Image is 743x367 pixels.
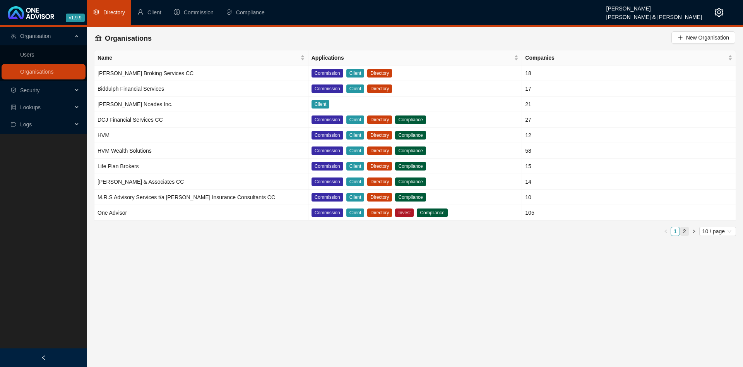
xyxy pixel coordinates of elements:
[103,9,125,16] span: Directory
[678,35,683,40] span: plus
[20,121,32,128] span: Logs
[20,87,40,93] span: Security
[522,159,736,174] td: 15
[98,53,299,62] span: Name
[94,81,308,96] td: Biddulph Financial Services
[20,33,51,39] span: Organisation
[522,174,736,190] td: 14
[346,208,365,217] span: Client
[395,115,426,124] span: Compliance
[417,208,447,217] span: Compliance
[522,81,736,96] td: 17
[346,177,365,186] span: Client
[20,104,41,110] span: Lookups
[20,52,34,58] a: Users
[522,65,736,81] td: 18
[702,227,733,236] span: 10 / page
[346,115,365,124] span: Client
[686,33,729,42] span: New Organisation
[395,177,426,186] span: Compliance
[367,208,392,217] span: Directory
[522,96,736,112] td: 21
[93,9,99,15] span: setting
[680,227,689,236] a: 2
[105,34,152,42] span: Organisations
[11,33,16,39] span: team
[312,69,343,78] span: Commission
[395,193,426,202] span: Compliance
[94,96,308,112] td: [PERSON_NAME] Noades Inc.
[367,115,392,124] span: Directory
[671,227,680,236] li: 1
[522,112,736,128] td: 27
[689,227,698,236] button: right
[94,205,308,221] td: One Advisor
[367,162,392,171] span: Directory
[367,177,392,186] span: Directory
[671,31,735,44] button: New Organisation
[20,69,53,75] a: Organisations
[94,159,308,174] td: Life Plan Brokers
[312,131,343,140] span: Commission
[689,227,698,236] li: Next Page
[11,122,16,127] span: video-camera
[312,84,343,93] span: Commission
[226,9,232,15] span: safety
[522,128,736,143] td: 12
[94,128,308,143] td: HVM
[346,131,365,140] span: Client
[66,14,85,22] span: v1.9.9
[395,162,426,171] span: Compliance
[312,162,343,171] span: Commission
[346,193,365,202] span: Client
[346,162,365,171] span: Client
[8,6,54,19] img: 2df55531c6924b55f21c4cf5d4484680-logo-light.svg
[522,50,736,65] th: Companies
[346,146,365,155] span: Client
[367,146,392,155] span: Directory
[11,88,16,93] span: safety-certificate
[395,208,414,217] span: Invest
[395,146,426,155] span: Compliance
[312,177,343,186] span: Commission
[714,8,724,17] span: setting
[525,53,726,62] span: Companies
[94,65,308,81] td: [PERSON_NAME] Broking Services CC
[94,143,308,159] td: HVM Wealth Solutions
[174,9,180,15] span: dollar
[236,9,265,16] span: Compliance
[522,143,736,159] td: 58
[312,208,343,217] span: Commission
[95,34,102,41] span: bank
[661,227,671,236] button: left
[522,190,736,205] td: 10
[312,53,513,62] span: Applications
[367,69,392,78] span: Directory
[137,9,144,15] span: user
[11,105,16,110] span: database
[41,355,46,360] span: left
[94,112,308,128] td: DCJ Financial Services CC
[94,174,308,190] td: [PERSON_NAME] & Associates CC
[308,50,522,65] th: Applications
[661,227,671,236] li: Previous Page
[692,229,696,234] span: right
[312,193,343,202] span: Commission
[367,193,392,202] span: Directory
[680,227,689,236] li: 2
[395,131,426,140] span: Compliance
[522,205,736,221] td: 105
[367,131,392,140] span: Directory
[184,9,214,16] span: Commission
[606,10,702,19] div: [PERSON_NAME] & [PERSON_NAME]
[312,146,343,155] span: Commission
[312,115,343,124] span: Commission
[147,9,161,16] span: Client
[346,84,365,93] span: Client
[699,227,736,236] div: Page Size
[346,69,365,78] span: Client
[671,227,680,236] a: 1
[312,100,330,109] span: Client
[606,2,702,10] div: [PERSON_NAME]
[94,190,308,205] td: M.R.S Advisory Services t/a [PERSON_NAME] Insurance Consultants CC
